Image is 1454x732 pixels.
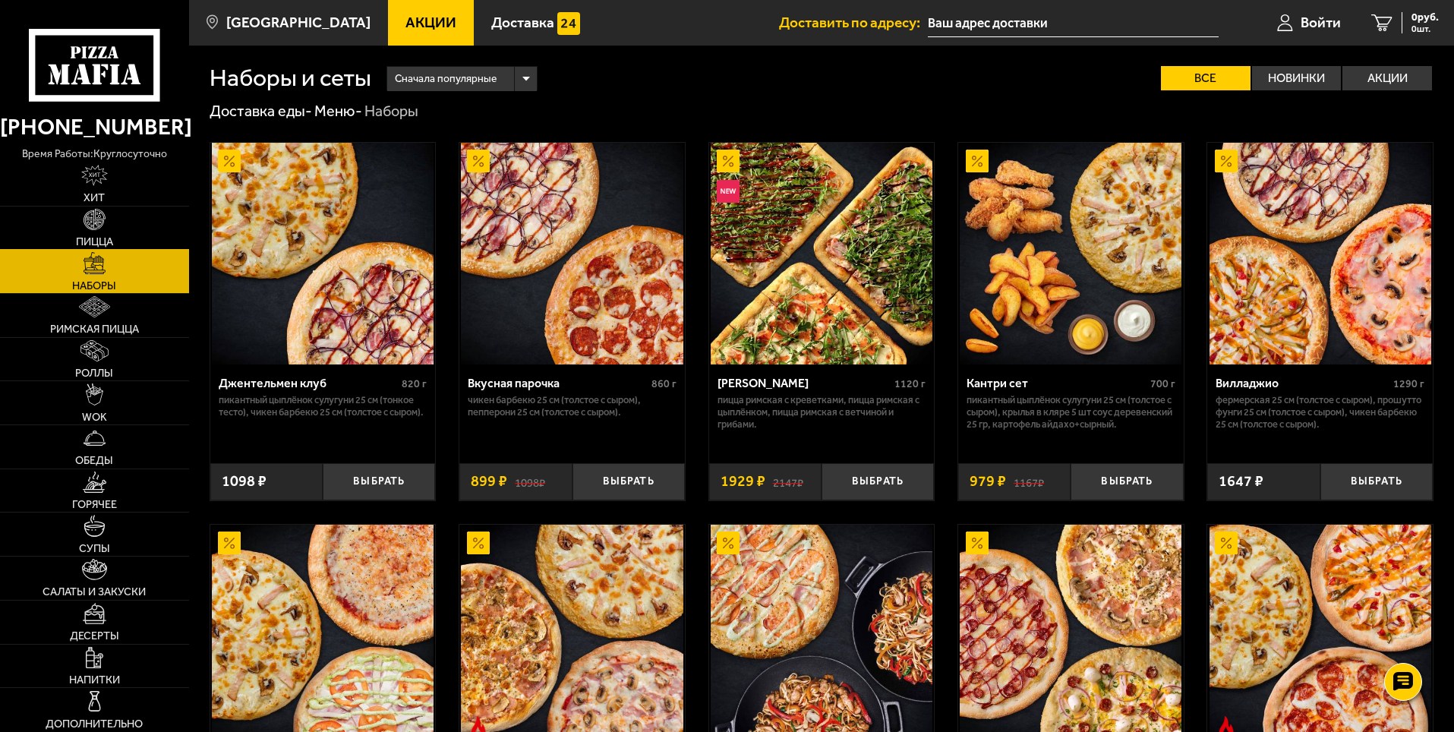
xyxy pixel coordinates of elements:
[212,143,434,364] img: Джентельмен клуб
[557,12,580,35] img: 15daf4d41897b9f0e9f617042186c801.svg
[82,412,107,422] span: WOK
[1252,66,1342,90] label: Новинки
[967,394,1175,431] p: Пикантный цыплёнок сулугуни 25 см (толстое с сыром), крылья в кляре 5 шт соус деревенский 25 гр, ...
[468,376,648,390] div: Вкусная парочка
[1207,143,1433,364] a: АкционныйВилладжио
[718,376,891,390] div: [PERSON_NAME]
[467,532,490,554] img: Акционный
[709,143,935,364] a: АкционныйНовинкаМама Миа
[1411,12,1439,23] span: 0 руб.
[970,474,1006,489] span: 979 ₽
[1071,463,1183,500] button: Выбрать
[323,463,435,500] button: Выбрать
[226,15,371,30] span: [GEOGRAPHIC_DATA]
[822,463,934,500] button: Выбрать
[72,280,116,291] span: Наборы
[468,394,677,418] p: Чикен Барбекю 25 см (толстое с сыром), Пепперони 25 см (толстое с сыром).
[50,323,139,334] span: Римская пицца
[76,236,113,247] span: Пицца
[467,150,490,172] img: Акционный
[1215,532,1238,554] img: Акционный
[572,463,685,500] button: Выбрать
[43,586,146,597] span: Салаты и закуски
[84,192,105,203] span: Хит
[1411,24,1439,33] span: 0 шт.
[967,376,1146,390] div: Кантри сет
[218,150,241,172] img: Акционный
[219,394,427,418] p: Пикантный цыплёнок сулугуни 25 см (тонкое тесто), Чикен Барбекю 25 см (толстое с сыром).
[894,377,926,390] span: 1120 г
[1342,66,1432,90] label: Акции
[79,543,110,554] span: Супы
[210,102,312,120] a: Доставка еды-
[459,143,685,364] a: АкционныйВкусная парочка
[218,532,241,554] img: Акционный
[718,394,926,431] p: Пицца Римская с креветками, Пицца Римская с цыплёнком, Пицца Римская с ветчиной и грибами.
[928,9,1219,37] span: 191167, г. Санкт-Петербург, наб. Обводного канала, д. 27-29
[717,180,740,203] img: Новинка
[471,474,507,489] span: 899 ₽
[711,143,932,364] img: Мама Миа
[314,102,362,120] a: Меню-
[491,15,554,30] span: Доставка
[1161,66,1251,90] label: Все
[1393,377,1424,390] span: 1290 г
[1014,474,1044,489] s: 1167 ₽
[46,718,143,729] span: Дополнительно
[75,368,113,378] span: Роллы
[364,102,418,121] div: Наборы
[402,377,427,390] span: 820 г
[72,499,117,510] span: Горячее
[721,474,765,489] span: 1929 ₽
[395,65,497,93] span: Сначала популярные
[461,143,683,364] img: Вкусная парочка
[1210,143,1431,364] img: Вилладжио
[958,143,1184,364] a: АкционныйКантри сет
[779,15,928,30] span: Доставить по адресу:
[405,15,456,30] span: Акции
[1219,474,1263,489] span: 1647 ₽
[210,143,436,364] a: АкционныйДжентельмен клуб
[966,150,989,172] img: Акционный
[773,474,803,489] s: 2147 ₽
[1301,15,1341,30] span: Войти
[960,143,1181,364] img: Кантри сет
[1320,463,1433,500] button: Выбрать
[1215,150,1238,172] img: Акционный
[1216,376,1389,390] div: Вилладжио
[651,377,677,390] span: 860 г
[515,474,545,489] s: 1098 ₽
[70,630,119,641] span: Десерты
[717,532,740,554] img: Акционный
[210,66,371,90] h1: Наборы и сеты
[75,455,113,465] span: Обеды
[219,376,399,390] div: Джентельмен клуб
[1216,394,1424,431] p: Фермерская 25 см (толстое с сыром), Прошутто Фунги 25 см (толстое с сыром), Чикен Барбекю 25 см (...
[1150,377,1175,390] span: 700 г
[717,150,740,172] img: Акционный
[966,532,989,554] img: Акционный
[222,474,267,489] span: 1098 ₽
[928,9,1219,37] input: Ваш адрес доставки
[69,674,120,685] span: Напитки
